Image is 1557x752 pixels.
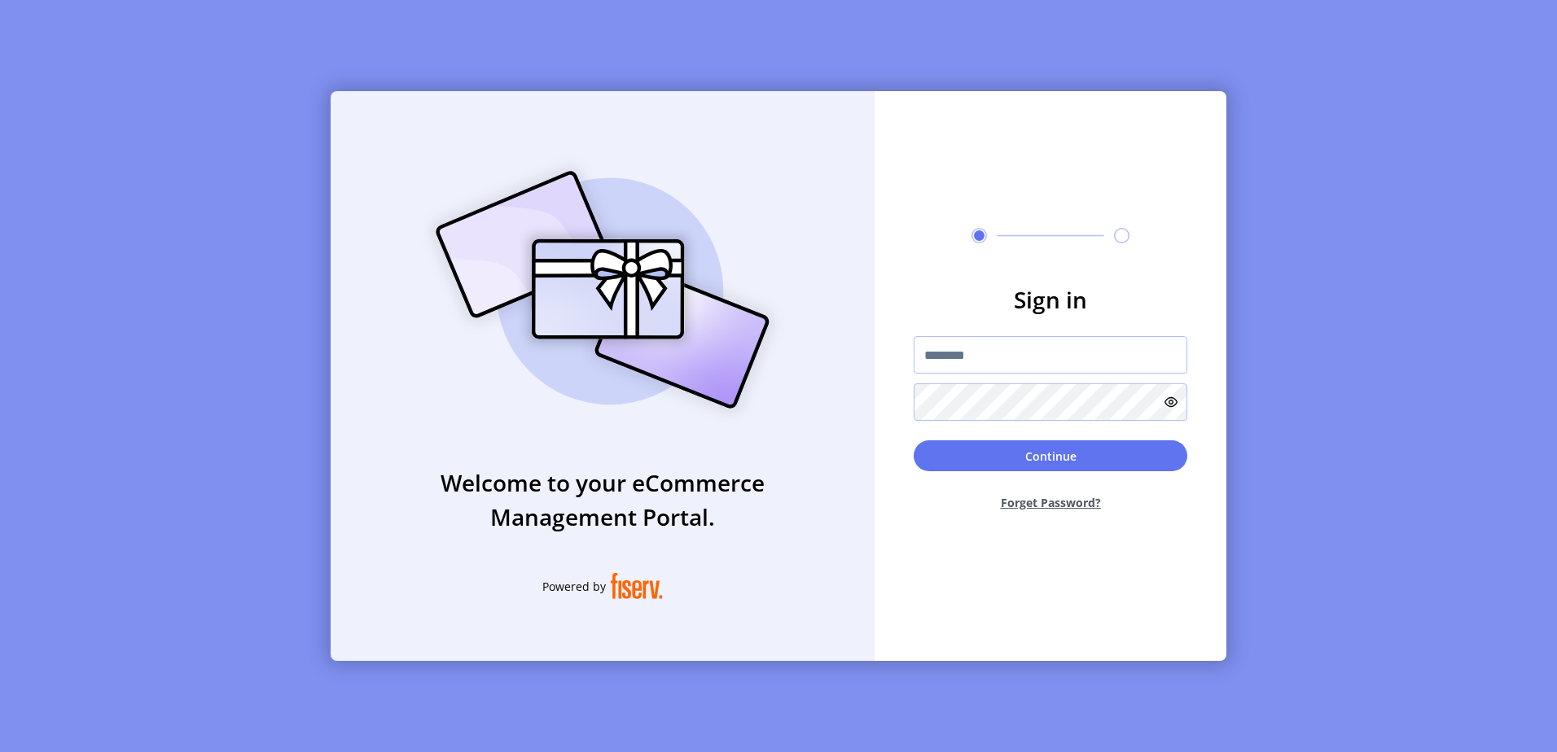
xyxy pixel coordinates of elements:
[331,466,875,534] h3: Welcome to your eCommerce Management Portal.
[914,440,1187,471] button: Continue
[914,282,1187,317] h3: Sign in
[914,481,1187,524] button: Forget Password?
[411,153,794,426] img: card_Illustration.svg
[542,578,606,595] span: Powered by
